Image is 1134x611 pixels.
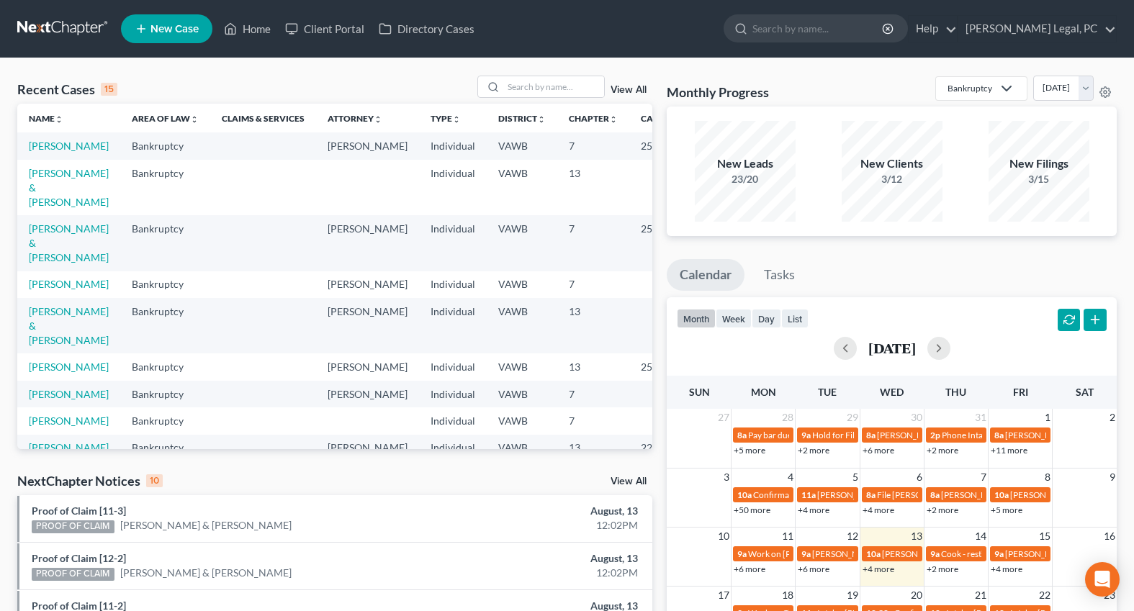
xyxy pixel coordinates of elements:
span: 20 [909,587,924,604]
span: 15 [1038,528,1052,545]
td: Bankruptcy [120,353,210,380]
span: Hold for Filing [812,430,866,440]
a: View All [611,476,647,486]
span: Confirmation hearing for [PERSON_NAME] & [PERSON_NAME] [753,489,993,500]
td: [PERSON_NAME] [316,132,419,159]
a: +50 more [734,504,770,515]
div: 10 [146,474,163,487]
span: 9a [801,430,811,440]
button: list [781,309,809,328]
a: Districtunfold_more [498,113,546,124]
td: Individual [419,353,487,380]
span: 22 [1038,587,1052,604]
span: 10a [866,548,881,559]
td: VAWB [487,435,557,490]
input: Search by name... [752,15,884,42]
a: Chapterunfold_more [569,113,618,124]
td: Bankruptcy [120,132,210,159]
a: Client Portal [278,16,372,42]
td: 25-70465 [629,132,698,159]
span: 8a [737,430,747,440]
a: +6 more [734,564,765,574]
div: Bankruptcy [948,82,992,94]
span: 18 [780,587,795,604]
td: VAWB [487,271,557,298]
a: Tasks [751,259,808,291]
td: 22-70323 [629,435,698,490]
a: Attorneyunfold_more [328,113,382,124]
td: VAWB [487,407,557,434]
span: Fri [1013,386,1028,398]
span: 8a [866,430,876,440]
th: Claims & Services [210,104,316,132]
span: Mon [751,386,776,398]
span: 13 [909,528,924,545]
span: 2 [1108,409,1117,426]
td: VAWB [487,381,557,407]
span: 21 [973,587,988,604]
td: 7 [557,271,629,298]
div: Recent Cases [17,81,117,98]
a: Proof of Claim [11-3] [32,504,126,517]
span: Pay bar dues [748,430,796,440]
a: +4 more [863,564,894,574]
span: 10 [716,528,731,545]
h2: [DATE] [868,340,916,356]
a: [PERSON_NAME] & [PERSON_NAME] [29,441,109,482]
div: New Clients [842,155,942,172]
span: [PERSON_NAME] - criminal (WCGDC) [812,548,957,559]
span: [PERSON_NAME] to sign ([PERSON_NAME] has this folder) [882,548,1104,559]
td: Individual [419,298,487,353]
a: [PERSON_NAME] [29,361,109,373]
span: 2p [930,430,940,440]
a: +6 more [863,445,894,456]
td: Bankruptcy [120,215,210,271]
a: [PERSON_NAME] & [PERSON_NAME] [29,222,109,263]
td: Bankruptcy [120,407,210,434]
span: 4 [786,469,795,486]
i: unfold_more [609,115,618,124]
a: +4 more [798,504,829,515]
span: 8a [994,430,1004,440]
td: 13 [557,160,629,215]
span: Thu [945,386,966,398]
td: Individual [419,407,487,434]
span: 3 [722,469,731,486]
a: [PERSON_NAME] Legal, PC [958,16,1116,42]
span: [PERSON_NAME] documents to trustee [877,430,1026,440]
span: 11 [780,528,795,545]
a: Nameunfold_more [29,113,63,124]
i: unfold_more [55,115,63,124]
div: August, 13 [446,551,638,566]
i: unfold_more [190,115,199,124]
a: +2 more [927,504,958,515]
a: +4 more [863,504,894,515]
td: VAWB [487,298,557,353]
a: [PERSON_NAME] [29,415,109,427]
span: 31 [973,409,988,426]
span: Sun [689,386,710,398]
td: [PERSON_NAME] [316,353,419,380]
a: Area of Lawunfold_more [132,113,199,124]
h3: Monthly Progress [667,83,769,101]
span: 28 [780,409,795,426]
span: [PERSON_NAME] plan due [941,489,1043,500]
a: [PERSON_NAME] & [PERSON_NAME] [29,305,109,346]
a: +11 more [991,445,1027,456]
span: Cook - restitution review (WCGDC) [941,548,1074,559]
div: 3/12 [842,172,942,186]
span: 14 [973,528,988,545]
td: 7 [557,407,629,434]
a: Proof of Claim [12-2] [32,552,126,564]
span: 7 [979,469,988,486]
span: 17 [716,587,731,604]
a: +2 more [927,564,958,574]
span: 29 [845,409,860,426]
a: [PERSON_NAME] [29,388,109,400]
span: Work on [PERSON_NAME] amended plan [748,548,905,559]
td: 13 [557,353,629,380]
td: Individual [419,271,487,298]
td: Individual [419,435,487,490]
span: 6 [915,469,924,486]
a: +5 more [734,445,765,456]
